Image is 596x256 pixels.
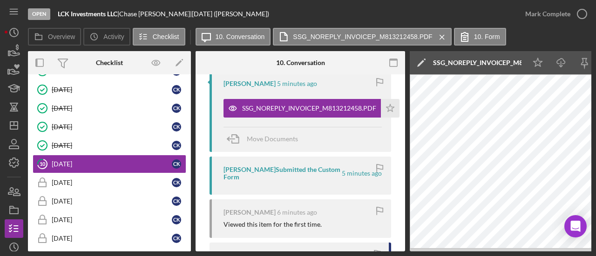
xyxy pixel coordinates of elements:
button: Checklist [133,28,185,46]
div: C K [172,141,181,150]
button: 10. Conversation [196,28,271,46]
div: Checklist [96,59,123,66]
div: 10. Conversation [276,59,325,66]
div: [DATE] ([PERSON_NAME]) [192,10,269,18]
button: SSG_NOREPLY_INVOICEP_M813212458.PDF [223,99,400,118]
div: [PERSON_NAME] [223,80,276,87]
div: C K [172,234,181,243]
a: [DATE]CK [33,210,186,229]
a: [DATE]CK [33,99,186,118]
a: 10[DATE]CK [33,155,186,173]
div: C K [172,104,181,113]
div: C K [172,122,181,131]
a: [DATE]CK [33,118,186,136]
div: [DATE] [52,160,172,168]
time: 2025-08-19 21:39 [342,170,382,177]
div: [PERSON_NAME] [223,209,276,216]
label: 10. Form [474,33,500,40]
a: [DATE]CK [33,192,186,210]
div: Open Intercom Messenger [564,215,587,237]
div: C K [172,85,181,94]
label: SSG_NOREPLY_INVOICEP_M813212458.PDF [293,33,432,40]
div: [DATE] [52,179,172,186]
div: Mark Complete [525,5,570,23]
div: Chase [PERSON_NAME] | [119,10,192,18]
a: [DATE]CK [33,229,186,248]
label: 10. Conversation [216,33,265,40]
button: Activity [83,28,130,46]
div: C K [172,159,181,169]
div: Viewed this item for the first time. [223,221,322,228]
div: C K [172,178,181,187]
div: [PERSON_NAME] Submitted the Custom Form [223,166,340,181]
div: C K [172,197,181,206]
div: [DATE] [52,86,172,93]
div: SSG_NOREPLY_INVOICEP_M813212458.PDF [242,105,376,112]
div: Open [28,8,50,20]
label: Activity [103,33,124,40]
div: [DATE] [52,123,172,131]
button: SSG_NOREPLY_INVOICEP_M813212458.PDF [273,28,451,46]
button: Move Documents [223,127,307,151]
label: Overview [48,33,75,40]
label: Checklist [153,33,179,40]
button: Overview [28,28,81,46]
button: 10. Form [454,28,506,46]
div: SSG_NOREPLY_INVOICEP_M813212458.PDF [433,59,521,66]
time: 2025-08-19 21:39 [277,209,317,216]
div: [DATE] [52,216,172,223]
span: Move Documents [247,135,298,143]
div: [DATE] [52,197,172,205]
b: LCK Investments LLC [58,10,117,18]
a: [DATE]CK [33,80,186,99]
div: | [58,10,119,18]
button: Mark Complete [516,5,591,23]
div: [DATE] [52,235,172,242]
div: C K [172,215,181,224]
a: [DATE]CK [33,173,186,192]
tspan: 10 [40,161,46,167]
div: [DATE] [52,142,172,149]
a: [DATE]CK [33,136,186,155]
div: [DATE] [52,105,172,112]
time: 2025-08-19 21:40 [277,80,317,87]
